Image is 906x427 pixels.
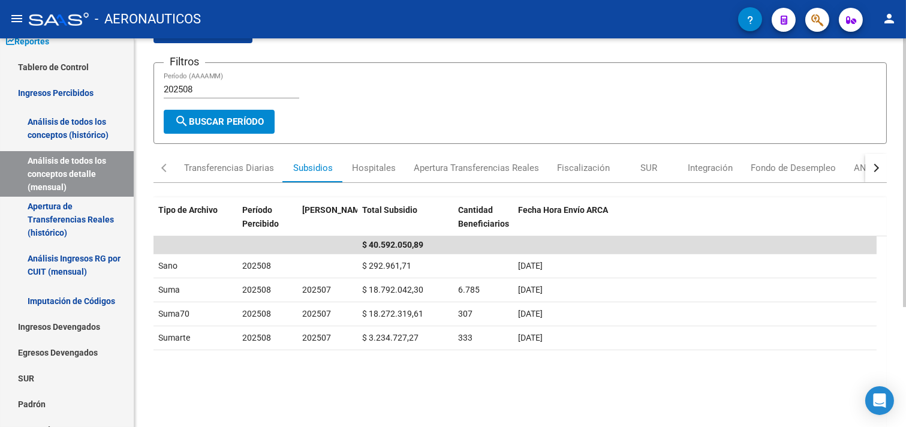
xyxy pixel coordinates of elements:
datatable-header-cell: Cantidad Beneficiarios [453,197,513,250]
span: 202508 [242,285,271,294]
div: SUR [640,161,657,175]
span: 307 [458,309,472,318]
span: 202507 [302,285,331,294]
span: Cantidad Beneficiarios [458,205,509,228]
span: [DATE] [518,261,543,270]
div: Integración [688,161,733,175]
div: Fondo de Desempleo [751,161,836,175]
span: [DATE] [518,285,543,294]
span: 202507 [302,309,331,318]
datatable-header-cell: Período Devengado [297,197,357,250]
span: 6.785 [458,285,480,294]
mat-icon: person [882,11,896,26]
span: [DATE] [518,309,543,318]
span: - AERONAUTICOS [95,6,201,32]
div: Apertura Transferencias Reales [414,161,539,175]
datatable-header-cell: Fecha Hora Envío ARCA [513,197,877,250]
div: Subsidios [293,161,333,175]
div: Fiscalización [557,161,610,175]
datatable-header-cell: Tipo de Archivo [153,197,237,250]
span: [PERSON_NAME] [302,205,367,215]
span: 333 [458,333,472,342]
span: $ 18.792.042,30 [362,285,423,294]
span: $ 3.234.727,27 [362,333,419,342]
span: Buscar Período [174,116,264,127]
span: 202507 [302,333,331,342]
div: Hospitales [352,161,396,175]
span: Suma70 [158,309,189,318]
span: Sano [158,261,177,270]
span: Período Percibido [242,205,279,228]
span: Tipo de Archivo [158,205,218,215]
datatable-header-cell: Período Percibido [237,197,297,250]
mat-icon: menu [10,11,24,26]
button: Buscar Período [164,110,275,134]
span: 202508 [242,261,271,270]
h3: Filtros [164,53,205,70]
span: 202508 [242,309,271,318]
div: Transferencias Diarias [184,161,274,175]
span: $ 40.592.050,89 [362,240,423,249]
span: Suma [158,285,180,294]
span: Total Subsidio [362,205,417,215]
mat-icon: search [174,114,189,128]
div: Open Intercom Messenger [865,386,894,415]
span: Fecha Hora Envío ARCA [518,205,608,215]
datatable-header-cell: Total Subsidio [357,197,453,250]
span: 202508 [242,333,271,342]
span: Reportes [6,35,49,48]
span: Sumarte [158,333,190,342]
span: [DATE] [518,333,543,342]
span: $ 292.961,71 [362,261,411,270]
span: $ 18.272.319,61 [362,309,423,318]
